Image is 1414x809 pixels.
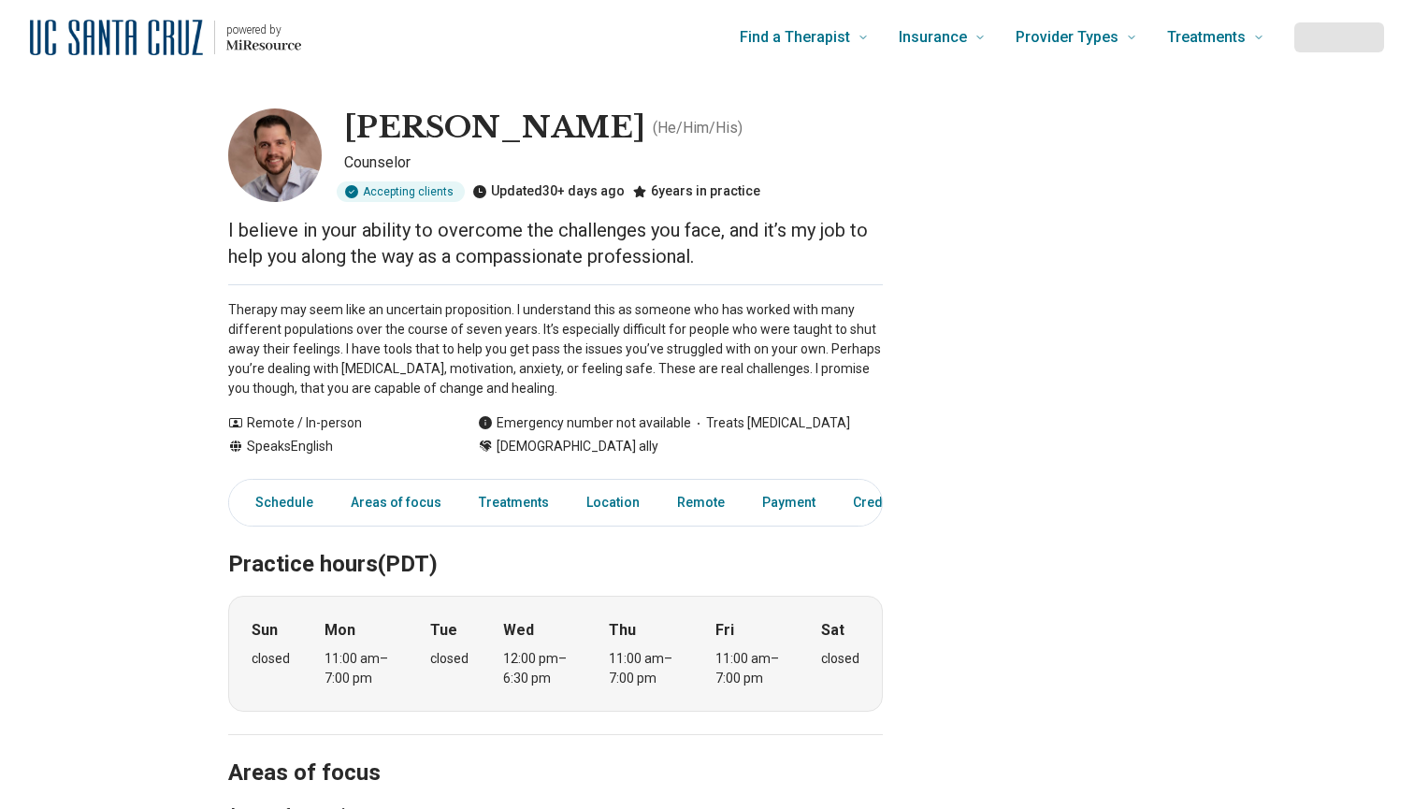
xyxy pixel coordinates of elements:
[228,413,440,433] div: Remote / In-person
[715,649,787,688] div: 11:00 am – 7:00 pm
[821,619,844,642] strong: Sat
[653,117,743,139] p: ( He/Him/His )
[252,619,278,642] strong: Sun
[468,484,560,522] a: Treatments
[228,504,883,581] h2: Practice hours (PDT)
[472,181,625,202] div: Updated 30+ days ago
[691,413,850,433] span: Treats [MEDICAL_DATA]
[478,413,691,433] div: Emergency number not available
[575,484,651,522] a: Location
[339,484,453,522] a: Areas of focus
[337,181,465,202] div: Accepting clients
[226,22,301,37] p: powered by
[503,649,575,688] div: 12:00 pm – 6:30 pm
[430,649,469,669] div: closed
[30,7,301,67] a: Home page
[430,619,457,642] strong: Tue
[252,649,290,669] div: closed
[1167,24,1246,51] span: Treatments
[228,300,883,398] p: Therapy may seem like an uncertain proposition. I understand this as someone who has worked with ...
[609,619,636,642] strong: Thu
[609,649,681,688] div: 11:00 am – 7:00 pm
[233,484,325,522] a: Schedule
[325,649,397,688] div: 11:00 am – 7:00 pm
[740,24,850,51] span: Find a Therapist
[821,649,859,669] div: closed
[228,596,883,712] div: When does the program meet?
[1016,24,1118,51] span: Provider Types
[751,484,827,522] a: Payment
[325,619,355,642] strong: Mon
[632,181,760,202] div: 6 years in practice
[503,619,534,642] strong: Wed
[344,108,645,148] h1: [PERSON_NAME]
[228,437,440,456] div: Speaks English
[899,24,967,51] span: Insurance
[497,437,658,456] span: [DEMOGRAPHIC_DATA] ally
[666,484,736,522] a: Remote
[228,217,883,269] p: I believe in your ability to overcome the challenges you face, and it’s my job to help you along ...
[228,713,883,789] h2: Areas of focus
[344,152,883,174] p: Counselor
[228,108,322,202] img: Darrin Scott, Counselor
[842,484,935,522] a: Credentials
[715,619,734,642] strong: Fri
